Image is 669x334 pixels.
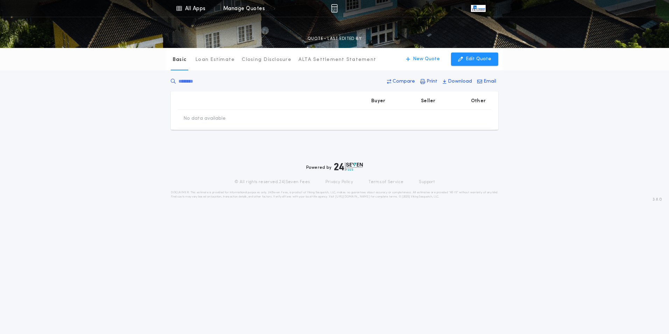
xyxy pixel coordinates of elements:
p: Print [427,78,437,85]
a: Terms of Service [368,179,403,185]
button: Edit Quote [451,53,498,66]
button: Compare [385,75,417,88]
a: Support [419,179,435,185]
div: Powered by [306,162,363,171]
p: Compare [393,78,415,85]
p: Email [484,78,496,85]
p: DISCLAIMER: This estimate is provided for informational purposes only. 24|Seven Fees, a product o... [171,190,498,199]
p: Buyer [371,98,385,105]
img: logo [334,162,363,171]
p: Other [471,98,486,105]
p: © All rights reserved. 24|Seven Fees [234,179,310,185]
a: [URL][DOMAIN_NAME] [335,195,370,198]
button: Download [441,75,474,88]
img: vs-icon [471,5,486,12]
span: 3.8.0 [653,196,662,203]
p: New Quote [413,56,440,63]
p: Basic [172,56,186,63]
p: QUOTE - LAST EDITED BY [308,35,361,42]
p: ALTA Settlement Statement [298,56,376,63]
p: Loan Estimate [195,56,235,63]
p: Closing Disclosure [242,56,291,63]
td: No data available [178,110,231,128]
p: Seller [421,98,436,105]
button: New Quote [399,53,447,66]
p: Edit Quote [466,56,491,63]
a: Privacy Policy [325,179,353,185]
img: img [331,4,338,13]
button: Email [475,75,498,88]
p: Download [448,78,472,85]
button: Print [418,75,439,88]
